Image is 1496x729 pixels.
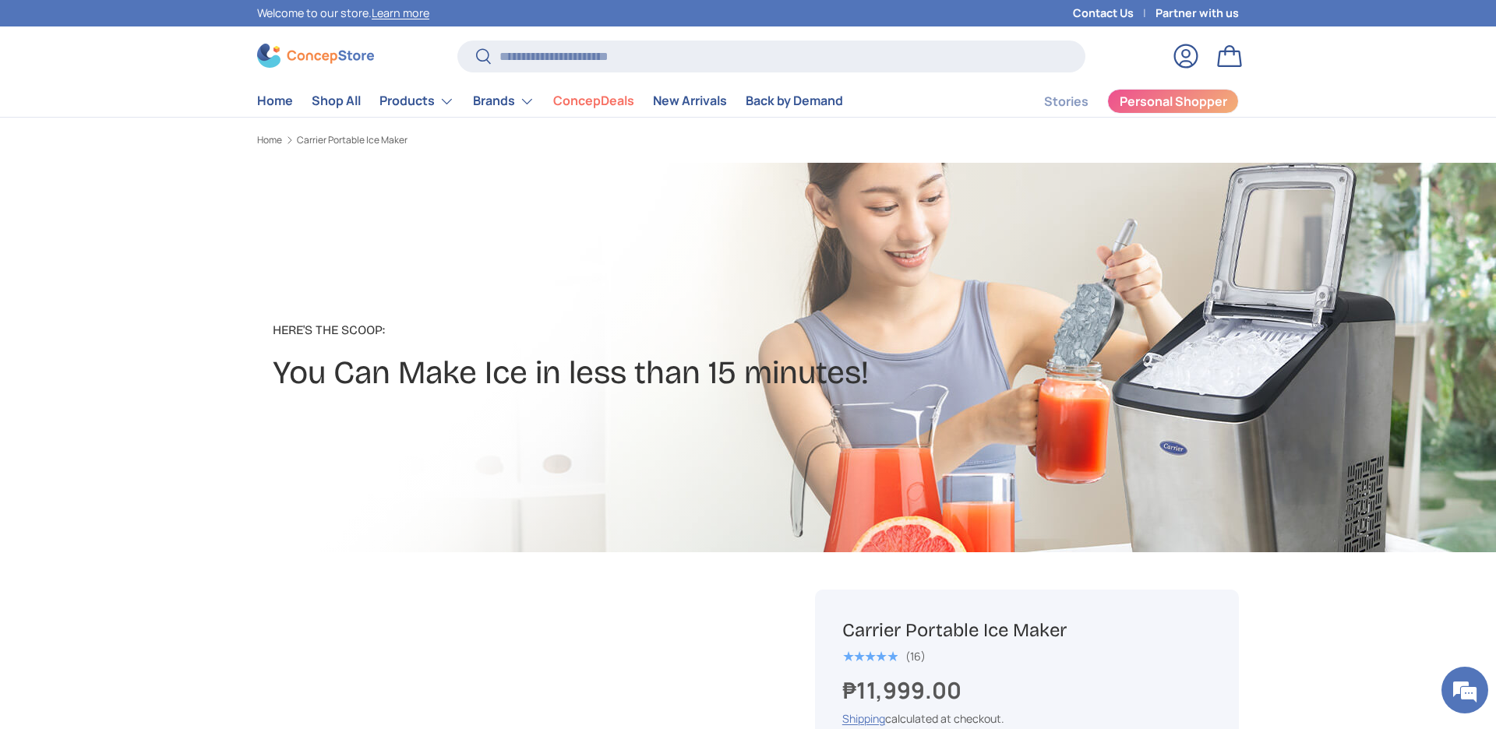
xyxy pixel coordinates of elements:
[297,136,408,145] a: Carrier Portable Ice Maker
[8,425,297,480] textarea: Type your message and hit 'Enter'
[273,321,869,340] p: Here's the Scoop:
[1107,89,1239,114] a: Personal Shopper
[81,87,262,107] div: Chat with us now
[746,86,843,116] a: Back by Demand
[464,86,544,117] summary: Brands
[312,86,361,116] a: Shop All
[842,650,898,664] div: 5.0 out of 5.0 stars
[842,646,926,664] a: 5.0 out of 5.0 stars (16)
[257,136,282,145] a: Home
[1073,5,1156,22] a: Contact Us
[90,196,215,354] span: We're online!
[842,649,898,664] span: ★★★★★
[1044,86,1088,117] a: Stories
[257,5,429,22] p: Welcome to our store.
[273,352,869,394] h2: You Can Make Ice in less than 15 minutes!
[1007,86,1239,117] nav: Secondary
[1156,5,1239,22] a: Partner with us
[842,674,965,706] strong: ₱11,999.00
[257,86,843,117] nav: Primary
[257,133,778,147] nav: Breadcrumbs
[257,44,374,68] img: ConcepStore
[653,86,727,116] a: New Arrivals
[842,710,1212,727] div: calculated at checkout.
[256,8,293,45] div: Minimize live chat window
[370,86,464,117] summary: Products
[372,5,429,20] a: Learn more
[553,86,634,116] a: ConcepDeals
[905,650,926,662] div: (16)
[257,86,293,116] a: Home
[1120,95,1227,107] span: Personal Shopper
[842,711,885,726] a: Shipping
[842,618,1212,643] h1: Carrier Portable Ice Maker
